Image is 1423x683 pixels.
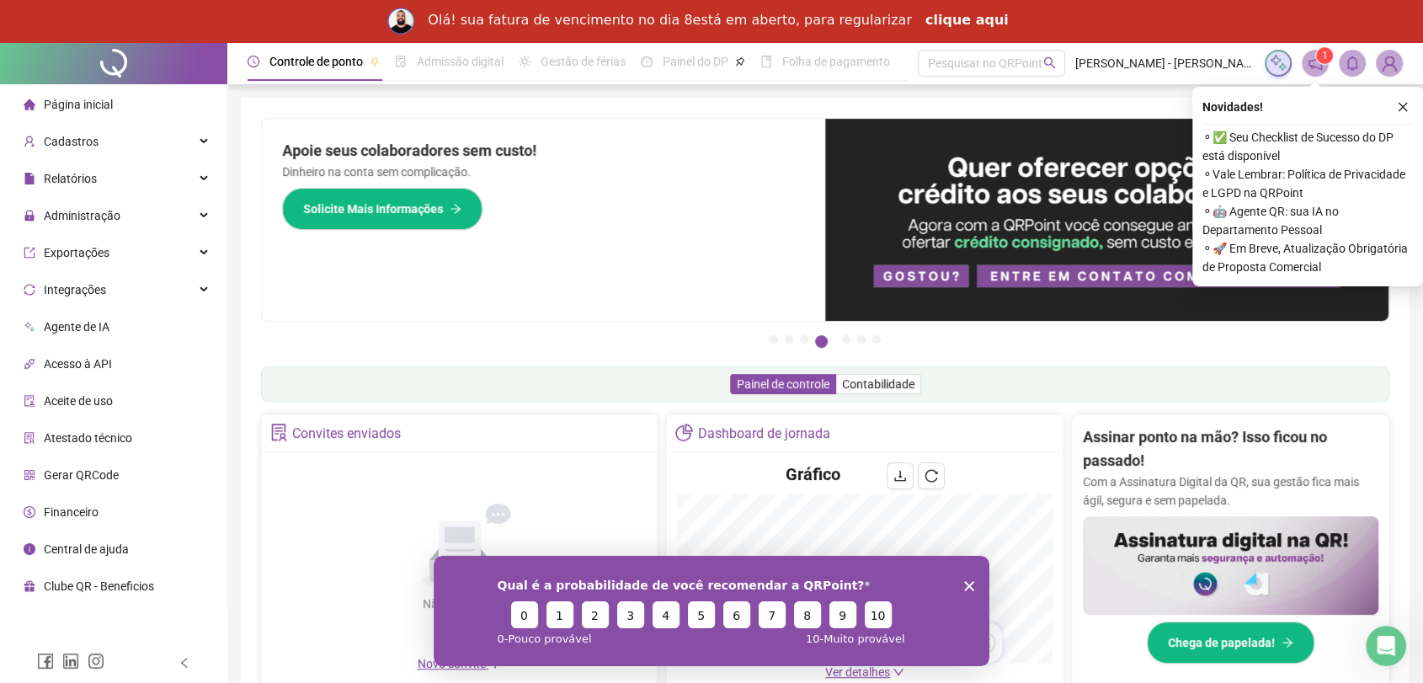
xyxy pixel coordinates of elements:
button: 5 [842,335,850,344]
img: banner%2F02c71560-61a6-44d4-94b9-c8ab97240462.png [1083,516,1378,615]
span: gift [24,580,35,592]
p: Com a Assinatura Digital da QR, sua gestão fica mais ágil, segura e sem papelada. [1083,472,1378,510]
span: linkedin [62,653,79,670]
a: Ver detalhes down [825,665,904,679]
img: 73773 [1377,51,1402,76]
span: Central de ajuda [44,542,129,556]
span: Admissão digital [417,55,504,68]
span: Exportações [44,246,109,259]
h2: Assinar ponto na mão? Isso ficou no passado! [1083,425,1378,473]
span: Painel do DP [663,55,728,68]
span: lock [24,210,35,221]
span: instagram [88,653,104,670]
span: arrow-right [450,203,461,215]
span: export [24,247,35,259]
span: arrow-right [1282,637,1293,648]
span: dollar [24,506,35,518]
span: pushpin [370,56,380,67]
button: 4 [815,335,828,348]
span: Página inicial [44,98,113,111]
span: Cadastros [44,135,99,148]
span: book [760,56,772,67]
button: 3 [800,335,808,344]
sup: 1 [1316,47,1333,64]
button: 2 [785,335,793,344]
span: info-circle [24,543,35,555]
span: facebook [37,653,54,670]
span: Contabilidade [842,377,914,391]
div: Olá! sua fatura de vencimento no dia 8está em aberto, para regularizar [428,12,912,29]
span: Ver detalhes [825,665,890,679]
span: Painel de controle [737,377,829,391]
span: file-done [395,56,407,67]
span: qrcode [24,469,35,481]
div: Convites enviados [292,419,401,448]
button: 1 [770,335,778,344]
span: file [24,173,35,184]
span: sync [24,284,35,296]
span: clock-circle [248,56,259,67]
span: solution [24,432,35,444]
span: bell [1345,56,1360,71]
span: Relatórios [44,172,97,185]
img: sparkle-icon.fc2bf0ac1784a2077858766a79e2daf3.svg [1269,54,1287,72]
span: home [24,99,35,110]
span: pie-chart [675,424,693,441]
span: Clube QR - Beneficios [44,579,154,593]
span: Chega de papelada! [1168,633,1275,652]
span: Novidades ! [1202,98,1263,116]
div: Não há dados [382,595,537,613]
span: sun [519,56,530,67]
span: Atestado técnico [44,431,132,445]
button: 6 [857,335,866,344]
iframe: Intercom live chat [1366,626,1406,666]
h4: Gráfico [786,462,840,486]
span: Financeiro [44,505,99,519]
span: left [179,657,190,669]
span: Integrações [44,283,106,296]
span: ⚬ Vale Lembrar: Política de Privacidade e LGPD na QRPoint [1202,165,1413,202]
span: user-add [24,136,35,147]
span: down [893,666,904,678]
img: Profile image for Rodolfo [387,8,414,35]
span: 1 [1322,50,1328,61]
button: Chega de papelada! [1147,622,1314,664]
p: Dinheiro na conta sem complicação. [282,163,805,181]
span: Novo convite [418,657,502,670]
span: Gestão de férias [541,55,626,68]
span: ⚬ 🚀 Em Breve, Atualização Obrigatória de Proposta Comercial [1202,239,1413,276]
span: download [893,469,907,483]
span: notification [1308,56,1323,71]
div: Dashboard de jornada [698,419,830,448]
span: reload [925,469,938,483]
span: Aceite de uso [44,394,113,408]
span: pushpin [735,56,745,67]
span: [PERSON_NAME] - [PERSON_NAME] [1075,54,1255,72]
span: solution [270,424,288,441]
span: close [1397,101,1409,113]
span: audit [24,395,35,407]
img: banner%2Fa8ee1423-cce5-4ffa-a127-5a2d429cc7d8.png [825,119,1388,321]
span: Gerar QRCode [44,468,119,482]
span: api [24,358,35,370]
a: clique aqui [925,12,1009,30]
span: Administração [44,209,120,222]
span: Controle de ponto [269,55,363,68]
iframe: Pesquisa da QRPoint [434,556,989,666]
span: search [1043,56,1056,69]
